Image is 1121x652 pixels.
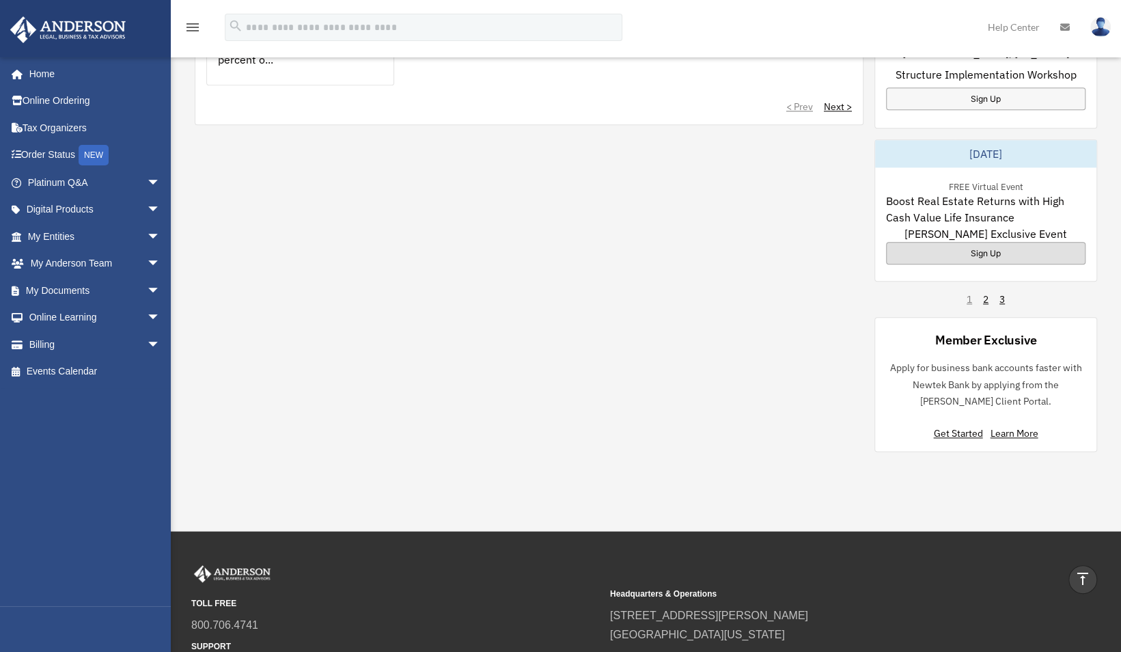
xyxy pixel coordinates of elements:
[1068,565,1097,594] a: vertical_align_top
[937,178,1034,193] div: FREE Virtual Event
[1090,17,1111,37] img: User Pic
[983,293,988,306] a: 2
[6,16,130,43] img: Anderson Advisors Platinum Portal
[10,169,181,196] a: Platinum Q&Aarrow_drop_down
[184,24,201,36] a: menu
[999,293,1005,306] a: 3
[191,619,258,631] a: 800.706.4741
[10,87,181,115] a: Online Ordering
[147,331,174,359] span: arrow_drop_down
[933,427,988,439] a: Get Started
[147,196,174,224] span: arrow_drop_down
[886,87,1085,110] a: Sign Up
[147,223,174,251] span: arrow_drop_down
[610,587,1019,601] small: Headquarters & Operations
[610,629,785,640] a: [GEOGRAPHIC_DATA][US_STATE]
[886,242,1085,264] a: Sign Up
[10,114,181,141] a: Tax Organizers
[147,250,174,278] span: arrow_drop_down
[10,331,181,358] a: Billingarrow_drop_down
[824,100,852,113] a: Next >
[191,565,273,583] img: Anderson Advisors Platinum Portal
[895,66,1076,83] span: Structure Implementation Workshop
[10,250,181,277] a: My Anderson Teamarrow_drop_down
[886,359,1085,410] p: Apply for business bank accounts faster with Newtek Bank by applying from the [PERSON_NAME] Clien...
[886,193,1085,226] span: Boost Real Estate Returns with High Cash Value Life Insurance
[10,141,181,169] a: Order StatusNEW
[10,196,181,223] a: Digital Productsarrow_drop_down
[10,223,181,250] a: My Entitiesarrow_drop_down
[184,19,201,36] i: menu
[10,304,181,331] a: Online Learningarrow_drop_down
[147,277,174,305] span: arrow_drop_down
[1075,571,1091,587] i: vertical_align_top
[228,18,243,33] i: search
[79,145,109,165] div: NEW
[10,358,181,385] a: Events Calendar
[147,169,174,197] span: arrow_drop_down
[904,226,1067,242] span: [PERSON_NAME] Exclusive Event
[191,597,600,611] small: TOLL FREE
[10,277,181,304] a: My Documentsarrow_drop_down
[147,304,174,332] span: arrow_drop_down
[610,610,808,621] a: [STREET_ADDRESS][PERSON_NAME]
[990,427,1038,439] a: Learn More
[10,60,174,87] a: Home
[935,331,1036,349] div: Member Exclusive
[875,140,1096,167] div: [DATE]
